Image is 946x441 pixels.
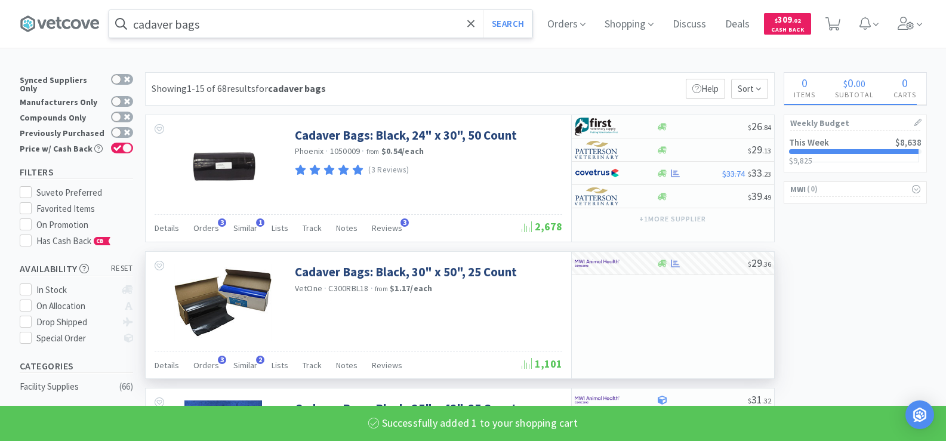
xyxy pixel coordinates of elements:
[784,131,926,172] a: This Week$8,638$9,825
[36,283,116,297] div: In Stock
[722,168,745,179] span: $33.74
[748,166,771,180] span: 33
[193,223,219,233] span: Orders
[762,396,771,405] span: . 32
[790,183,806,196] span: MWI
[762,260,771,269] span: . 36
[790,115,920,131] h1: Weekly Budget
[762,193,771,202] span: . 49
[720,19,754,30] a: Deals
[174,264,272,341] img: 89a979dd52cf4887bd729cb3336d9128_636660.png
[792,17,801,24] span: . 02
[764,8,811,40] a: $309.02Cash Back
[748,396,751,405] span: $
[20,262,133,276] h5: Availability
[36,202,133,216] div: Favorited Items
[884,89,926,100] h4: Carts
[848,75,853,90] span: 0
[362,146,364,156] span: ·
[789,138,829,147] h2: This Week
[575,187,620,205] img: f5e969b455434c6296c6d81ef179fa71_3.png
[155,360,179,371] span: Details
[748,169,751,178] span: $
[372,223,402,233] span: Reviews
[825,77,884,89] div: .
[36,218,133,232] div: On Promotion
[233,360,257,371] span: Similar
[20,359,133,373] h5: Categories
[575,164,620,182] img: 77fca1acd8b6420a9015268ca798ef17_1.png
[20,112,105,122] div: Compounds Only
[366,147,380,156] span: from
[762,146,771,155] span: . 13
[36,299,116,313] div: On Allocation
[483,10,532,38] button: Search
[94,238,106,245] span: CB
[748,143,771,156] span: 29
[381,146,424,156] strong: $0.54 / each
[20,380,116,394] div: Facility Supplies
[20,127,105,137] div: Previously Purchased
[295,283,323,294] a: VetOne
[806,183,908,195] span: ( 0 )
[775,14,801,25] span: 309
[686,79,725,99] p: Help
[748,146,751,155] span: $
[762,169,771,178] span: . 23
[36,315,116,329] div: Drop Shipped
[295,127,517,143] a: Cadaver Bags: Black, 24" x 30", 50 Count
[218,356,226,364] span: 3
[372,360,402,371] span: Reviews
[155,223,179,233] span: Details
[748,193,751,202] span: $
[802,75,808,90] span: 0
[184,127,262,205] img: 6d9e0db7022f4168afe530a6c6084a36_317706.jpeg
[324,283,326,294] span: ·
[748,123,751,132] span: $
[303,360,322,371] span: Track
[325,146,328,156] span: ·
[895,137,922,148] span: $8,638
[789,155,812,166] span: $9,825
[633,211,711,227] button: +1more supplier
[905,400,934,429] div: Open Intercom Messenger
[825,89,884,100] h4: Subtotal
[368,164,409,177] p: (3 Reviews)
[268,82,326,94] strong: cadaver bags
[371,283,373,294] span: ·
[36,331,116,346] div: Special Order
[748,393,771,406] span: 31
[330,146,360,156] span: 1050009
[522,220,562,233] span: 2,678
[20,74,105,92] div: Synced Suppliers Only
[784,89,825,100] h4: Items
[256,218,264,227] span: 1
[748,189,771,203] span: 39
[575,141,620,159] img: f5e969b455434c6296c6d81ef179fa71_3.png
[218,218,226,227] span: 3
[119,380,133,394] div: ( 66 )
[255,82,326,94] span: for
[20,165,133,179] h5: Filters
[668,19,711,30] a: Discuss
[575,391,620,409] img: f6b2451649754179b5b4e0c70c3f7cb0_2.png
[400,218,409,227] span: 3
[152,81,326,97] div: Showing 1-15 of 68 results
[575,254,620,272] img: f6b2451649754179b5b4e0c70c3f7cb0_2.png
[20,143,105,153] div: Price w/ Cash Back
[775,17,778,24] span: $
[233,223,257,233] span: Similar
[111,263,133,275] span: reset
[272,223,288,233] span: Lists
[336,223,358,233] span: Notes
[762,123,771,132] span: . 84
[36,186,133,200] div: Suveto Preferred
[328,283,368,294] span: C300RBL18
[193,360,219,371] span: Orders
[375,285,388,293] span: from
[20,96,105,106] div: Manufacturers Only
[109,10,532,38] input: Search by item, sku, manufacturer, ingredient, size...
[303,223,322,233] span: Track
[36,235,111,246] span: Has Cash Back
[731,79,768,99] span: Sort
